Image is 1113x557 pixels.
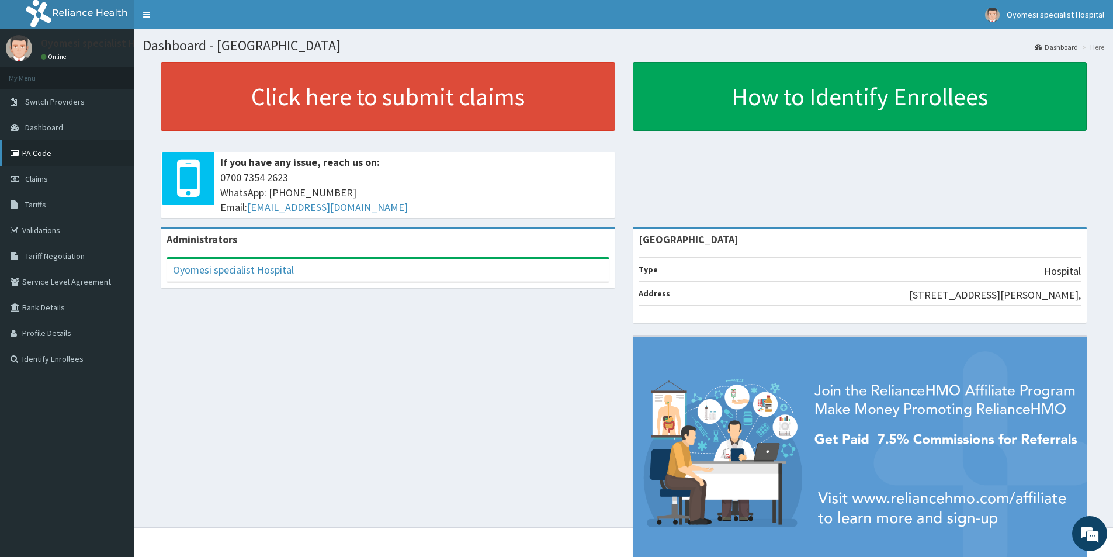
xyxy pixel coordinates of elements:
[41,38,167,49] p: Oyomesi specialist Hospital
[633,62,1087,131] a: How to Identify Enrollees
[220,155,380,169] b: If you have any issue, reach us on:
[22,58,47,88] img: d_794563401_company_1708531726252_794563401
[639,288,670,299] b: Address
[1007,9,1104,20] span: Oyomesi specialist Hospital
[68,147,161,265] span: We're online!
[25,199,46,210] span: Tariffs
[61,65,196,81] div: Chat with us now
[167,233,237,246] b: Administrators
[909,288,1081,303] p: [STREET_ADDRESS][PERSON_NAME],
[220,170,609,215] span: 0700 7354 2623 WhatsApp: [PHONE_NUMBER] Email:
[639,264,658,275] b: Type
[25,122,63,133] span: Dashboard
[192,6,220,34] div: Minimize live chat window
[1035,42,1078,52] a: Dashboard
[1044,264,1081,279] p: Hospital
[173,263,294,276] a: Oyomesi specialist Hospital
[25,251,85,261] span: Tariff Negotiation
[143,38,1104,53] h1: Dashboard - [GEOGRAPHIC_DATA]
[6,319,223,360] textarea: Type your message and hit 'Enter'
[41,53,69,61] a: Online
[1079,42,1104,52] li: Here
[161,62,615,131] a: Click here to submit claims
[639,233,738,246] strong: [GEOGRAPHIC_DATA]
[6,35,32,61] img: User Image
[25,96,85,107] span: Switch Providers
[25,174,48,184] span: Claims
[247,200,408,214] a: [EMAIL_ADDRESS][DOMAIN_NAME]
[985,8,1000,22] img: User Image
